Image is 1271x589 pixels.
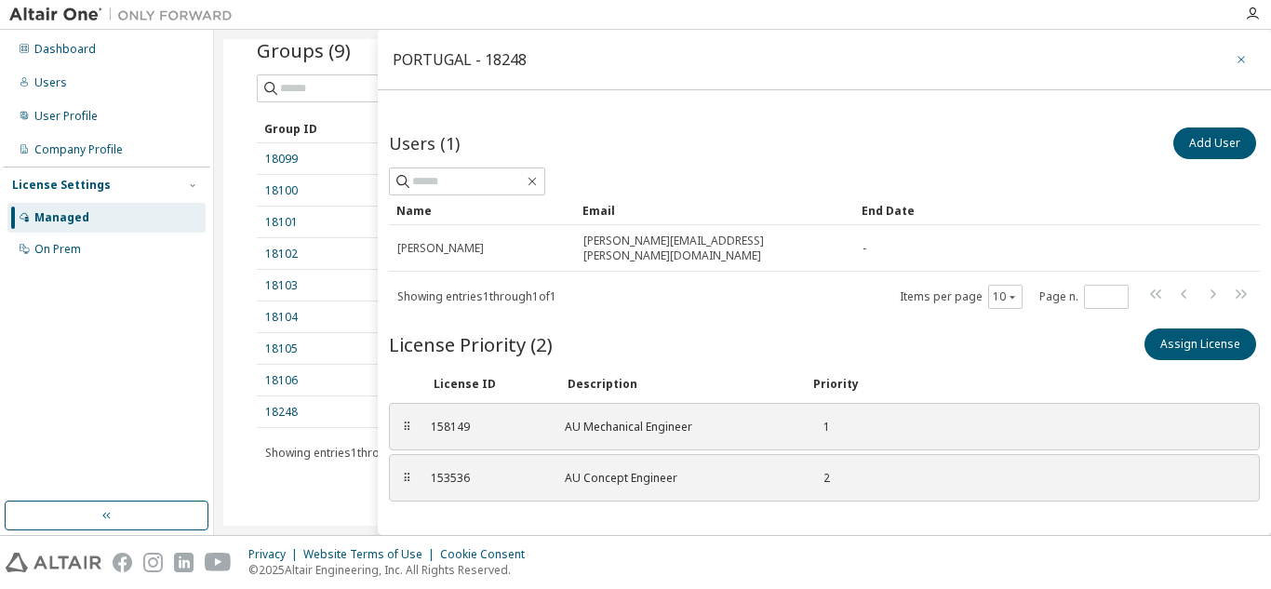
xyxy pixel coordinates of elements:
[401,471,412,486] div: ⠿
[863,241,866,256] span: -
[113,553,132,572] img: facebook.svg
[397,241,484,256] span: [PERSON_NAME]
[265,247,298,261] a: 18102
[397,288,556,304] span: Showing entries 1 through 1 of 1
[993,289,1018,304] button: 10
[396,195,568,225] div: Name
[264,114,435,143] div: Group ID
[810,420,830,435] div: 1
[434,377,545,392] div: License ID
[34,109,98,124] div: User Profile
[565,420,788,435] div: AU Mechanical Engineer
[393,52,527,67] div: PORTUGAL - 18248
[265,183,298,198] a: 18100
[34,142,123,157] div: Company Profile
[810,471,830,486] div: 2
[565,471,788,486] div: AU Concept Engineer
[1144,328,1256,360] button: Assign License
[34,242,81,257] div: On Prem
[862,195,1198,225] div: End Date
[9,6,242,24] img: Altair One
[34,210,89,225] div: Managed
[265,310,298,325] a: 18104
[34,75,67,90] div: Users
[431,420,542,435] div: 158149
[401,420,412,435] div: ⠿
[34,42,96,57] div: Dashboard
[265,278,298,293] a: 18103
[265,341,298,356] a: 18105
[12,178,111,193] div: License Settings
[143,553,163,572] img: instagram.svg
[248,562,536,578] p: © 2025 Altair Engineering, Inc. All Rights Reserved.
[1173,127,1256,159] button: Add User
[6,553,101,572] img: altair_logo.svg
[440,547,536,562] div: Cookie Consent
[582,195,847,225] div: Email
[900,285,1023,309] span: Items per page
[431,471,542,486] div: 153536
[265,152,298,167] a: 18099
[1039,285,1129,309] span: Page n.
[265,445,424,461] span: Showing entries 1 through 9 of 9
[248,547,303,562] div: Privacy
[303,547,440,562] div: Website Terms of Use
[389,132,460,154] span: Users (1)
[174,553,194,572] img: linkedin.svg
[389,331,553,357] span: License Priority (2)
[568,377,791,392] div: Description
[205,553,232,572] img: youtube.svg
[583,234,846,263] span: [PERSON_NAME][EMAIL_ADDRESS][PERSON_NAME][DOMAIN_NAME]
[265,373,298,388] a: 18106
[813,377,859,392] div: Priority
[265,215,298,230] a: 18101
[265,405,298,420] a: 18248
[257,37,351,63] span: Groups (9)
